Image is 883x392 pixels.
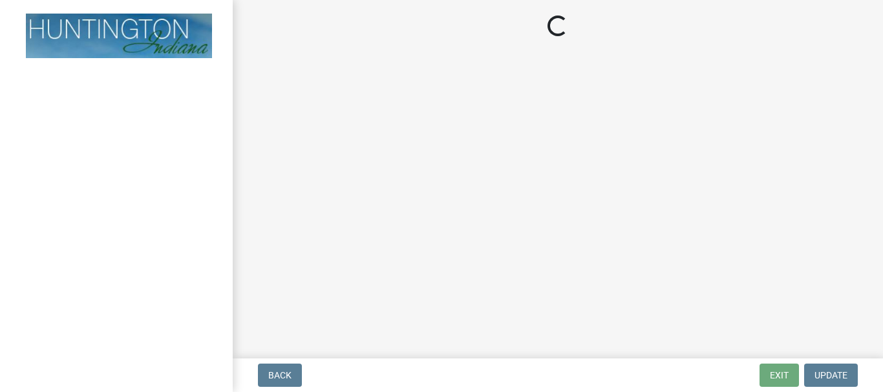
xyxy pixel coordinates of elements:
[760,364,799,387] button: Exit
[258,364,302,387] button: Back
[814,370,847,380] span: Update
[804,364,858,387] button: Update
[26,14,212,58] img: Huntington County, Indiana
[268,370,292,380] span: Back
